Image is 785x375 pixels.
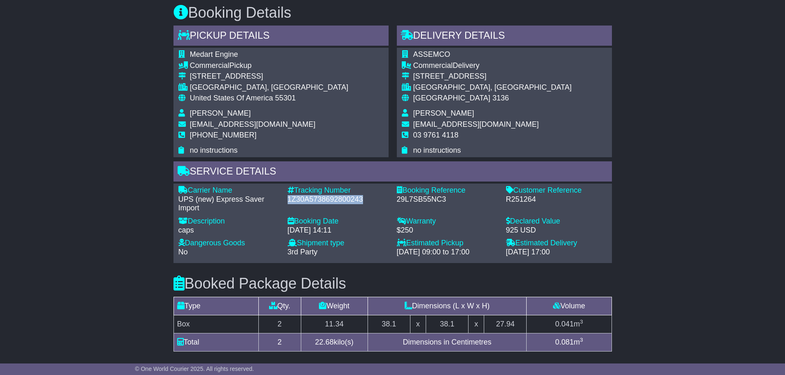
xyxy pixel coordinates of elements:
[413,109,474,117] span: [PERSON_NAME]
[173,315,258,333] td: Box
[484,315,527,333] td: 27.94
[397,226,498,235] div: $250
[413,120,539,128] span: [EMAIL_ADDRESS][DOMAIN_NAME]
[288,186,389,195] div: Tracking Number
[288,239,389,248] div: Shipment type
[178,186,279,195] div: Carrier Name
[178,248,188,256] span: No
[190,146,238,154] span: no instructions
[301,297,368,315] td: Weight
[178,195,279,213] div: UPS (new) Express Saver Import
[173,333,258,351] td: Total
[580,319,583,325] sup: 3
[315,338,334,346] span: 22.68
[397,217,498,226] div: Warranty
[178,239,279,248] div: Dangerous Goods
[275,94,296,102] span: 55301
[506,195,607,204] div: R251264
[301,333,368,351] td: kilo(s)
[190,50,238,58] span: Medart Engine
[413,131,459,139] span: 03 9761 4118
[258,333,301,351] td: 2
[288,195,389,204] div: 1Z30A5738692800243
[178,217,279,226] div: Description
[190,109,251,117] span: [PERSON_NAME]
[173,5,612,21] h3: Booking Details
[173,161,612,184] div: Service Details
[397,186,498,195] div: Booking Reference
[190,94,273,102] span: United States Of America
[413,61,453,70] span: Commercial
[190,83,349,92] div: [GEOGRAPHIC_DATA], [GEOGRAPHIC_DATA]
[506,248,607,257] div: [DATE] 17:00
[190,120,316,128] span: [EMAIL_ADDRESS][DOMAIN_NAME]
[397,195,498,204] div: 29L7SB55NC3
[258,315,301,333] td: 2
[410,315,426,333] td: x
[368,333,527,351] td: Dimensions in Centimetres
[506,226,607,235] div: 925 USD
[190,61,349,70] div: Pickup
[288,217,389,226] div: Booking Date
[413,50,450,58] span: ASSEMCO
[413,61,572,70] div: Delivery
[173,297,258,315] td: Type
[397,26,612,48] div: Delivery Details
[413,94,490,102] span: [GEOGRAPHIC_DATA]
[506,217,607,226] div: Declared Value
[173,26,389,48] div: Pickup Details
[135,366,254,372] span: © One World Courier 2025. All rights reserved.
[368,297,527,315] td: Dimensions (L x W x H)
[190,61,230,70] span: Commercial
[288,226,389,235] div: [DATE] 14:11
[397,248,498,257] div: [DATE] 09:00 to 17:00
[413,72,572,81] div: [STREET_ADDRESS]
[469,315,484,333] td: x
[173,275,612,292] h3: Booked Package Details
[555,338,574,346] span: 0.081
[368,315,410,333] td: 38.1
[397,239,498,248] div: Estimated Pickup
[178,226,279,235] div: caps
[527,297,612,315] td: Volume
[413,146,461,154] span: no instructions
[413,83,572,92] div: [GEOGRAPHIC_DATA], [GEOGRAPHIC_DATA]
[492,94,509,102] span: 3136
[288,248,318,256] span: 3rd Party
[527,315,612,333] td: m
[580,337,583,343] sup: 3
[426,315,468,333] td: 38.1
[506,239,607,248] div: Estimated Delivery
[555,320,574,328] span: 0.041
[506,186,607,195] div: Customer Reference
[258,297,301,315] td: Qty.
[301,315,368,333] td: 11.34
[190,131,257,139] span: [PHONE_NUMBER]
[527,333,612,351] td: m
[190,72,349,81] div: [STREET_ADDRESS]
